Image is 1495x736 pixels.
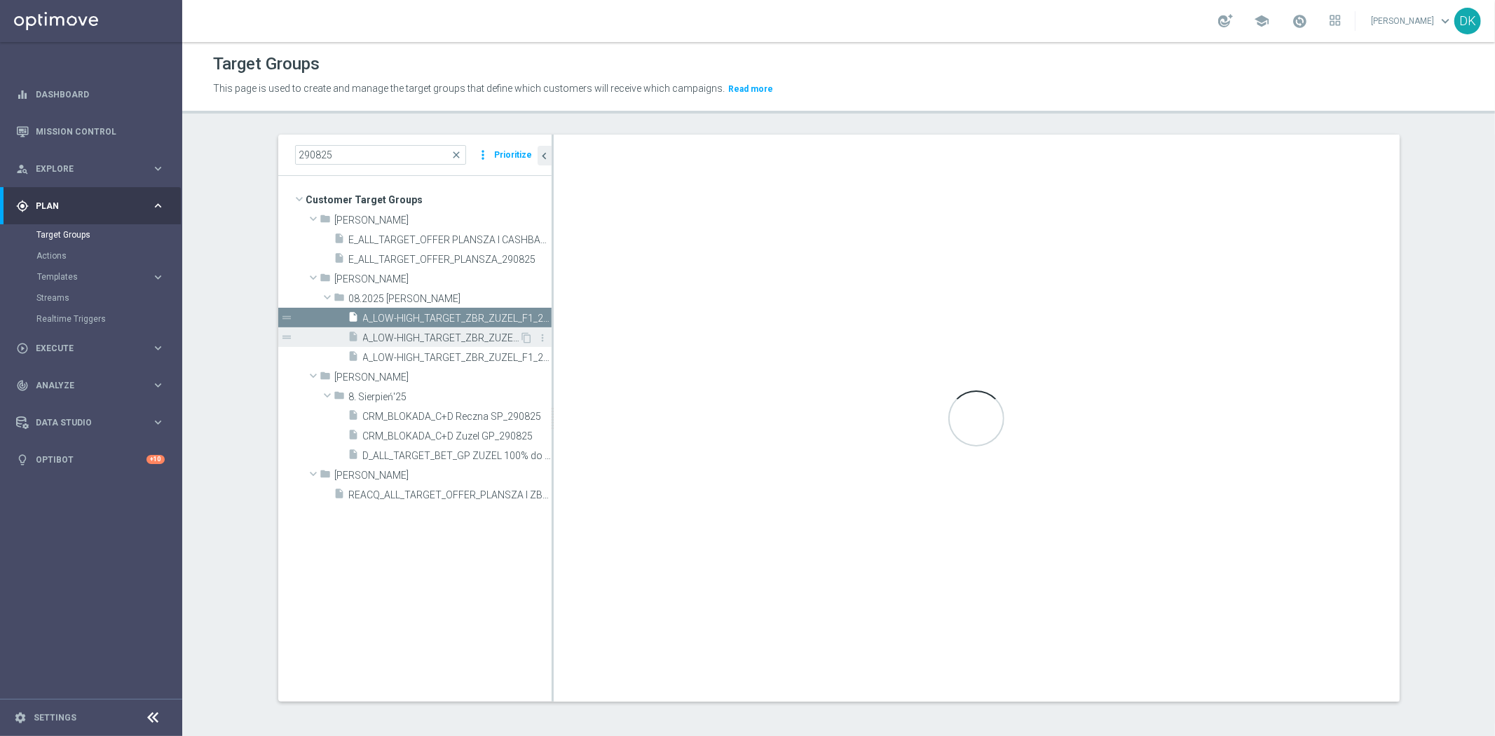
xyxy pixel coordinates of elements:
[15,163,165,175] button: person_search Explore keyboard_arrow_right
[36,266,181,287] div: Templates
[16,379,151,392] div: Analyze
[151,416,165,429] i: keyboard_arrow_right
[151,199,165,212] i: keyboard_arrow_right
[477,145,491,165] i: more_vert
[16,163,151,175] div: Explore
[521,332,533,343] i: Duplicate Target group
[335,372,552,383] span: Patryk P.
[16,200,29,212] i: gps_fixed
[320,213,332,229] i: folder
[16,342,151,355] div: Execute
[348,331,360,347] i: insert_drive_file
[363,332,520,344] span: A_LOW-HIGH_TARGET_ZBR_ZUZEL_F1_290825_MAIL
[349,489,552,501] span: REACQ_ALL_TARGET_OFFER_PLANSZA I ZBR REM_290825
[36,113,165,150] a: Mission Control
[295,145,466,165] input: Quick find group or folder
[349,391,552,403] span: 8. Sierpie&#x144;&#x27;25
[14,711,27,724] i: settings
[334,488,346,504] i: insert_drive_file
[213,83,725,94] span: This page is used to create and manage the target groups that define which customers will receive...
[1254,13,1269,29] span: school
[16,113,165,150] div: Mission Control
[334,252,346,268] i: insert_drive_file
[37,273,137,281] span: Templates
[151,271,165,284] i: keyboard_arrow_right
[151,162,165,175] i: keyboard_arrow_right
[16,163,29,175] i: person_search
[16,416,151,429] div: Data Studio
[348,429,360,445] i: insert_drive_file
[349,293,552,305] span: 08.2025 Kamil N.
[15,89,165,100] button: equalizer Dashboard
[1454,8,1481,34] div: DK
[538,149,552,163] i: chevron_left
[363,352,552,364] span: A_LOW-HIGH_TARGET_ZBR_ZUZEL_F1_290825_SMS
[36,292,146,304] a: Streams
[15,380,165,391] button: track_changes Analyze keyboard_arrow_right
[335,273,552,285] span: Kamil N.
[36,344,151,353] span: Execute
[16,76,165,113] div: Dashboard
[15,454,165,465] button: lightbulb Optibot +10
[348,311,360,327] i: insert_drive_file
[348,449,360,465] i: insert_drive_file
[348,350,360,367] i: insert_drive_file
[451,149,463,161] span: close
[334,292,346,308] i: folder
[16,200,151,212] div: Plan
[146,455,165,464] div: +10
[538,146,552,165] button: chevron_left
[334,390,346,406] i: folder
[16,441,165,478] div: Optibot
[36,271,165,282] button: Templates keyboard_arrow_right
[349,254,552,266] span: E_ALL_TARGET_OFFER_PLANSZA_290825
[37,273,151,281] div: Templates
[151,341,165,355] i: keyboard_arrow_right
[335,470,552,482] span: Tomasz K.
[16,379,29,392] i: track_changes
[320,468,332,484] i: folder
[348,409,360,425] i: insert_drive_file
[1438,13,1453,29] span: keyboard_arrow_down
[36,313,146,325] a: Realtime Triggers
[1370,11,1454,32] a: [PERSON_NAME]keyboard_arrow_down
[36,381,151,390] span: Analyze
[363,450,552,462] span: D_ALL_TARGET_BET_GP ZUZEL 100% do 300 PLN_290825
[363,313,552,325] span: A_LOW-HIGH_TARGET_ZBR_ZUZEL_F1_290825
[538,332,549,343] i: more_vert
[36,76,165,113] a: Dashboard
[213,54,320,74] h1: Target Groups
[36,245,181,266] div: Actions
[15,126,165,137] button: Mission Control
[363,430,552,442] span: CRM_BLOKADA_C&#x2B;D Zuzel GP_290825
[36,165,151,173] span: Explore
[151,379,165,392] i: keyboard_arrow_right
[15,200,165,212] button: gps_fixed Plan keyboard_arrow_right
[334,233,346,249] i: insert_drive_file
[493,146,535,165] button: Prioritize
[363,411,552,423] span: CRM_BLOKADA_C&#x2B;D Reczna SP_290825
[36,202,151,210] span: Plan
[36,224,181,245] div: Target Groups
[36,418,151,427] span: Data Studio
[306,190,552,210] span: Customer Target Groups
[16,342,29,355] i: play_circle_outline
[36,287,181,308] div: Streams
[16,88,29,101] i: equalizer
[36,250,146,261] a: Actions
[15,417,165,428] button: Data Studio keyboard_arrow_right
[36,308,181,329] div: Realtime Triggers
[727,81,774,97] button: Read more
[15,343,165,354] button: play_circle_outline Execute keyboard_arrow_right
[36,441,146,478] a: Optibot
[335,214,552,226] span: And&#x17C;elika B.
